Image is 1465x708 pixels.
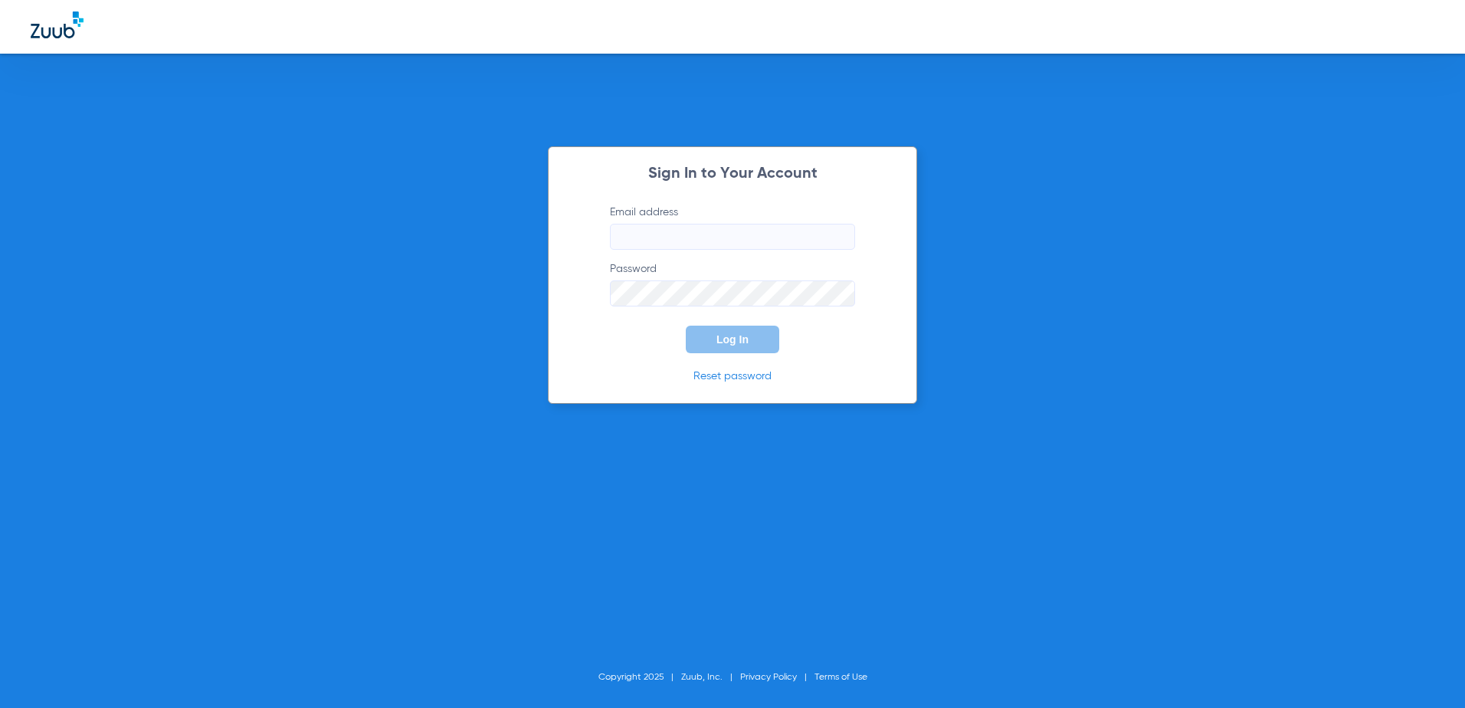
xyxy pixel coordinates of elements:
button: Log In [686,326,779,353]
li: Zuub, Inc. [681,670,740,685]
label: Password [610,261,855,306]
a: Privacy Policy [740,673,797,682]
li: Copyright 2025 [598,670,681,685]
a: Terms of Use [814,673,867,682]
a: Reset password [693,371,772,382]
input: Email address [610,224,855,250]
input: Password [610,280,855,306]
img: Zuub Logo [31,11,84,38]
span: Log In [716,333,749,346]
iframe: Chat Widget [1388,634,1465,708]
label: Email address [610,205,855,250]
h2: Sign In to Your Account [587,166,878,182]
